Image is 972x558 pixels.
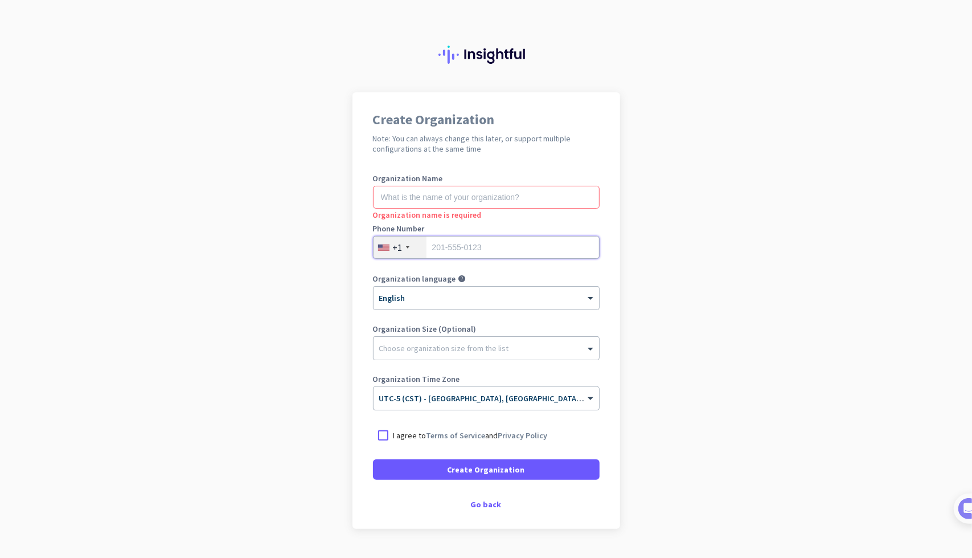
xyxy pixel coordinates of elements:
h2: Note: You can always change this later, or support multiple configurations at the same time [373,133,600,154]
i: help [458,275,466,283]
span: Create Organization [448,464,525,475]
p: I agree to and [393,430,548,441]
div: +1 [393,242,403,253]
button: Create Organization [373,459,600,480]
label: Organization Name [373,174,600,182]
label: Organization Time Zone [373,375,600,383]
label: Organization Size (Optional) [373,325,600,333]
img: Insightful [438,46,534,64]
h1: Create Organization [373,113,600,127]
label: Organization language [373,275,456,283]
a: Privacy Policy [498,430,548,441]
input: 201-555-0123 [373,236,600,259]
div: Go back [373,500,600,508]
label: Phone Number [373,225,600,233]
a: Terms of Service [426,430,486,441]
input: What is the name of your organization? [373,186,600,209]
span: Organization name is required [373,210,482,220]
